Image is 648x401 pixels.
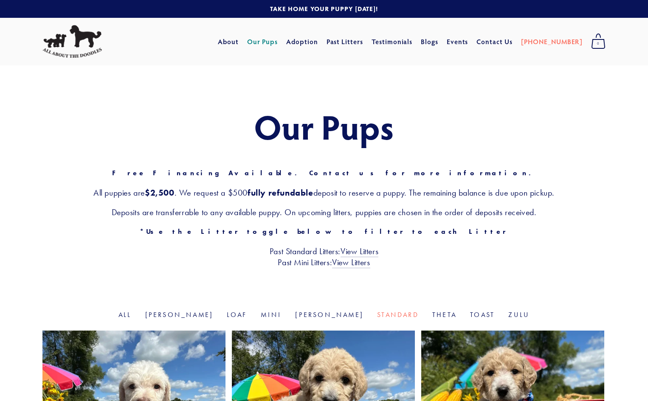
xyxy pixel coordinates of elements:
a: Events [447,34,468,49]
a: [PERSON_NAME] [145,311,214,319]
a: Mini [261,311,282,319]
h3: Past Standard Litters: Past Mini Litters: [42,246,606,268]
a: Our Pups [247,34,278,49]
a: All [118,311,132,319]
a: [PERSON_NAME] [295,311,363,319]
strong: $2,500 [145,188,175,198]
a: Standard [377,311,419,319]
a: Zulu [508,311,530,319]
h3: Deposits are transferrable to any available puppy. On upcoming litters, puppies are chosen in the... [42,207,606,218]
a: Loaf [227,311,247,319]
h3: All puppies are . We request a $500 deposit to reserve a puppy. The remaining balance is due upon... [42,187,606,198]
a: Contact Us [476,34,513,49]
strong: fully refundable [248,188,313,198]
span: 0 [591,38,606,49]
strong: *Use the Litter toggle below to filter to each Litter [140,227,508,236]
a: Adoption [286,34,318,49]
a: View Litters [341,246,378,257]
h1: Our Pups [42,108,606,145]
a: Testimonials [372,34,413,49]
a: Theta [432,311,456,319]
a: View Litters [332,257,370,268]
a: About [218,34,239,49]
img: All About The Doodles [42,25,102,58]
a: Toast [470,311,495,319]
strong: Free Financing Available. Contact us for more information. [112,169,536,177]
a: Blogs [421,34,438,49]
a: Past Litters [327,37,363,46]
a: [PHONE_NUMBER] [521,34,583,49]
a: 0 items in cart [587,31,610,52]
